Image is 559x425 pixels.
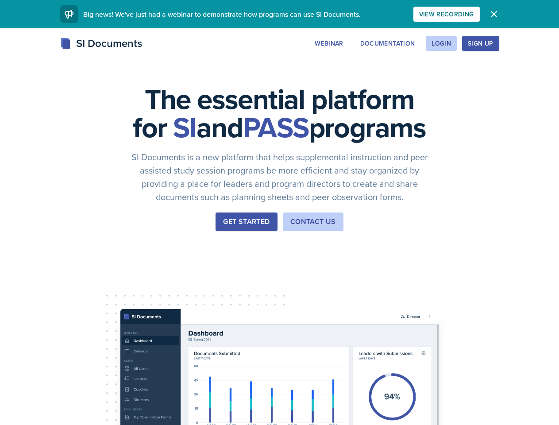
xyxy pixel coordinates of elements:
button: View Recording [413,7,480,22]
div: View Recording [419,11,474,18]
span: Big news! We've just had a webinar to demonstrate how programs can use SI Documents. [83,9,361,19]
div: Contact Us [290,216,336,227]
div: Documentation [360,40,415,47]
div: Get Started [223,216,270,227]
div: Sign Up [468,40,493,47]
button: Contact Us [283,212,343,231]
div: Webinar [315,40,343,47]
button: Webinar [309,36,349,51]
button: Get Started [216,212,277,231]
div: SI Documents [60,35,142,51]
div: Login [432,40,451,47]
button: Login [426,36,457,51]
button: Documentation [355,36,421,51]
button: Sign Up [462,36,499,51]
